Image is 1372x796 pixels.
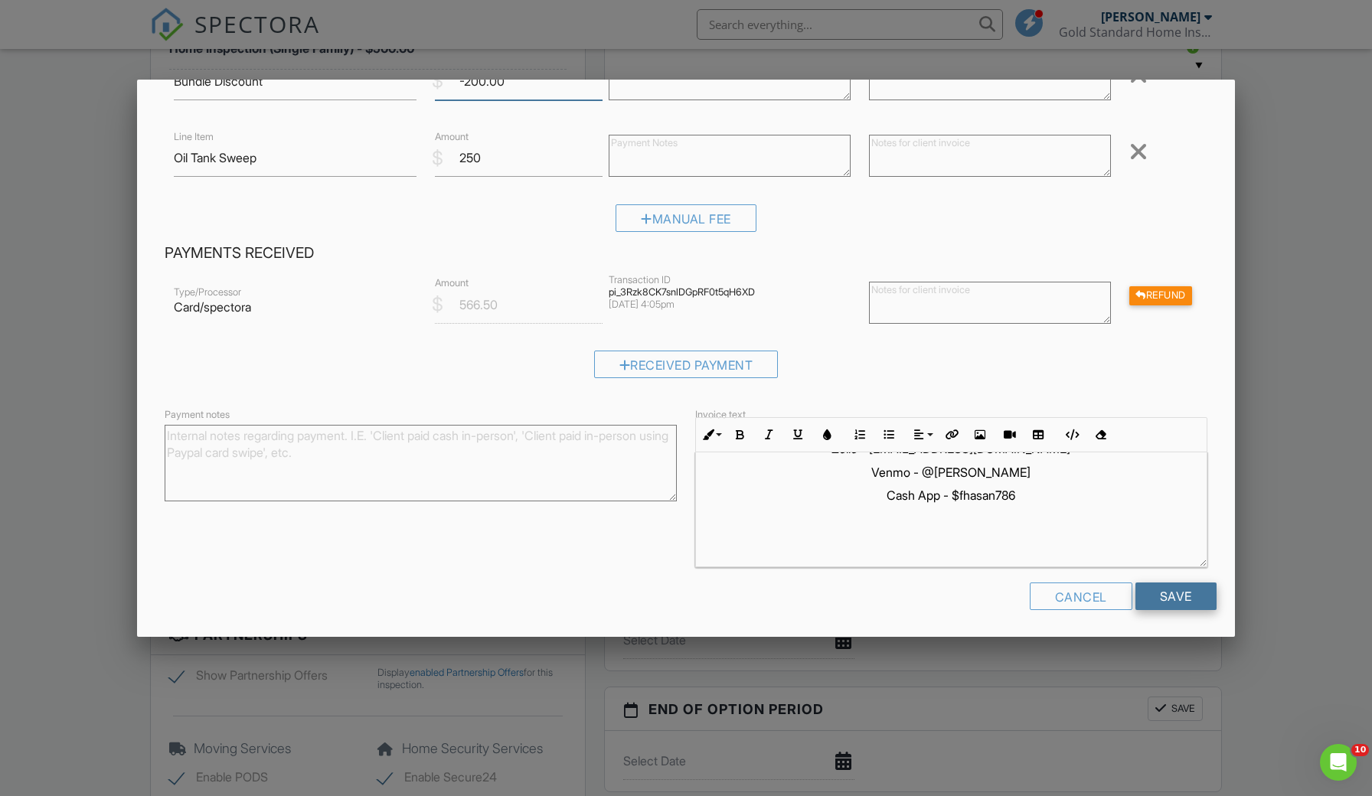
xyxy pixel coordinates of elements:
[783,420,812,449] button: Underline (⌘U)
[874,420,903,449] button: Unordered List
[695,408,746,422] label: Invoice text
[708,487,1194,504] p: Cash App - $fhasan786
[1129,287,1192,302] a: Refund
[174,286,416,298] div: Type/Processor
[708,464,1194,481] p: Venmo - @[PERSON_NAME]
[616,214,756,230] a: Manual Fee
[725,420,754,449] button: Bold (⌘B)
[174,130,214,144] label: Line Item
[594,351,779,378] div: Received Payment
[609,274,851,286] div: Transaction ID
[936,420,965,449] button: Insert Link (⌘K)
[616,204,756,232] div: Manual Fee
[435,130,469,144] label: Amount
[1057,420,1086,449] button: Code View
[1024,420,1053,449] button: Insert Table
[1129,286,1192,305] div: Refund
[609,286,851,298] div: pi_3Rzk8CK7snlDGpRF0t5qH6XD
[845,420,874,449] button: Ordered List
[432,145,443,171] div: $
[754,420,783,449] button: Italic (⌘I)
[432,292,443,318] div: $
[1320,744,1357,781] iframe: Intercom live chat
[907,420,936,449] button: Align
[165,408,230,422] label: Payment notes
[174,298,416,315] p: Card/spectora
[1351,744,1369,756] span: 10
[812,420,841,449] button: Colors
[1030,582,1132,610] div: Cancel
[995,420,1024,449] button: Insert Video
[435,276,469,290] label: Amount
[609,298,851,311] div: [DATE] 4:05pm
[965,420,995,449] button: Insert Image (⌘P)
[432,68,443,94] div: $
[1135,582,1217,610] input: Save
[594,361,779,377] a: Received Payment
[165,243,1207,263] h4: Payments Received
[696,420,725,449] button: Inline Style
